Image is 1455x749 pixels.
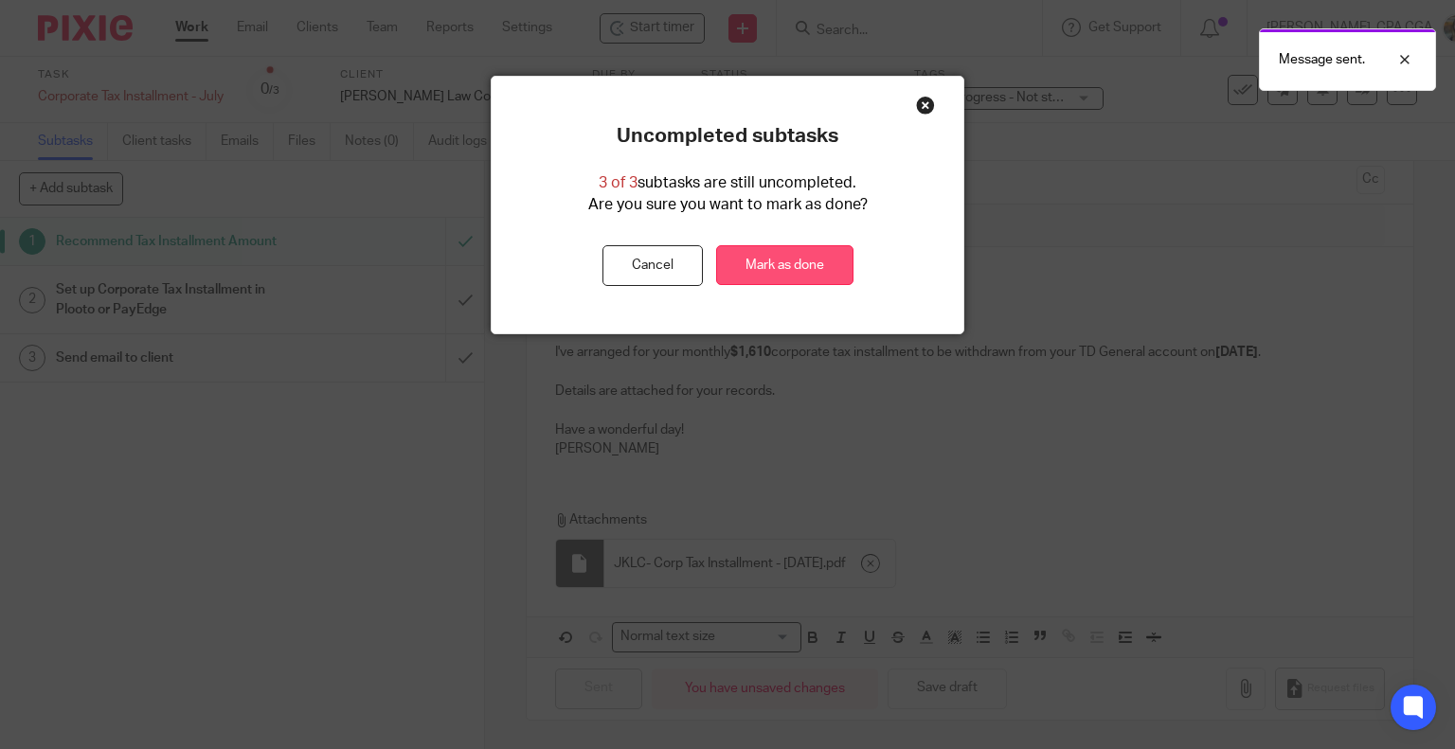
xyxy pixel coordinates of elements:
button: Cancel [602,245,703,286]
p: subtasks are still uncompleted. [599,172,856,194]
span: 3 of 3 [599,175,638,190]
p: Uncompleted subtasks [617,124,838,149]
p: Are you sure you want to mark as done? [588,194,868,216]
div: Close this dialog window [916,96,935,115]
p: Message sent. [1279,50,1365,69]
a: Mark as done [716,245,853,286]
